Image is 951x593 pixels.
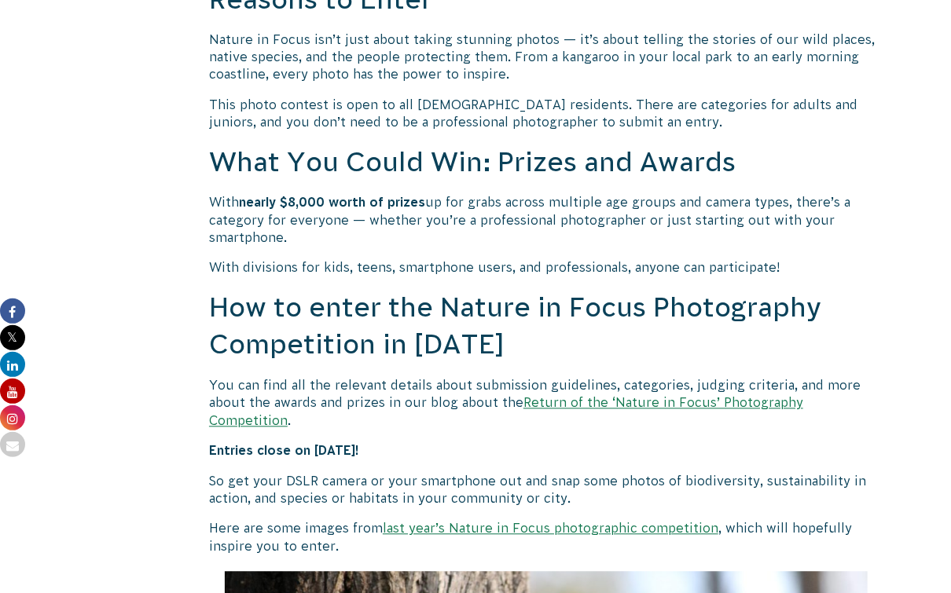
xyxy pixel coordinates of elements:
[383,522,718,536] a: last year’s Nature in Focus photographic competition
[209,520,883,555] p: Here are some images from , which will hopefully inspire you to enter.
[209,194,883,247] p: With up for grabs across multiple age groups and camera types, there’s a category for everyone — ...
[209,145,883,182] h2: What You Could Win: Prizes and Awards
[209,97,883,132] p: This photo contest is open to all [DEMOGRAPHIC_DATA] residents. There are categories for adults a...
[209,444,359,458] strong: Entries close on [DATE]!
[209,31,883,84] p: Nature in Focus isn’t just about taking stunning photos — it’s about telling the stories of our w...
[239,196,425,210] strong: nearly $8,000 worth of prizes
[209,290,883,364] h2: How to enter the Nature in Focus Photography Competition in [DATE]
[209,473,883,508] p: So get your DSLR camera or your smartphone out and snap some photos of biodiversity, sustainabili...
[209,259,883,276] p: With divisions for kids, teens, smartphone users, and professionals, anyone can participate!
[209,377,883,430] p: You can find all the relevant details about submission guidelines, categories, judging criteria, ...
[209,396,803,427] a: Return of the ‘Nature in Focus’ Photography Competition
